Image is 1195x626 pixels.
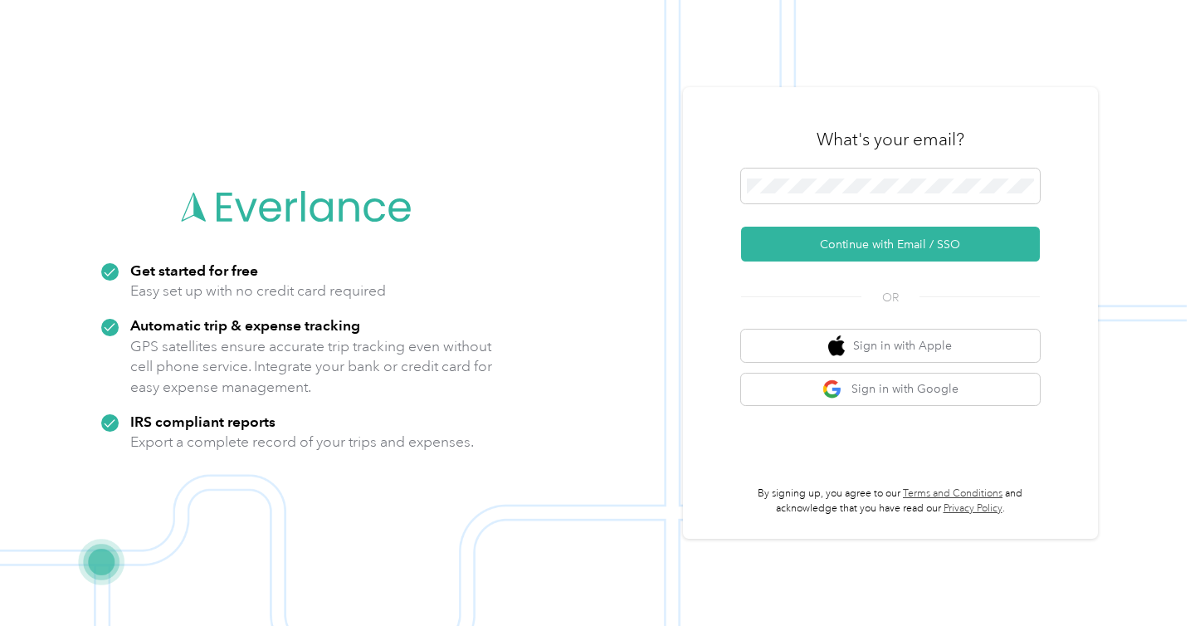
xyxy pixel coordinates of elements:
a: Privacy Policy [944,502,1002,515]
span: OR [861,289,919,306]
h3: What's your email? [817,128,964,151]
p: GPS satellites ensure accurate trip tracking even without cell phone service. Integrate your bank... [130,336,493,398]
iframe: Everlance-gr Chat Button Frame [1102,533,1195,626]
p: Export a complete record of your trips and expenses. [130,432,474,452]
button: google logoSign in with Google [741,374,1040,406]
img: google logo [822,379,843,400]
p: Easy set up with no credit card required [130,281,386,301]
strong: Get started for free [130,262,258,279]
p: By signing up, you agree to our and acknowledge that you have read our . [741,487,1040,516]
button: Continue with Email / SSO [741,227,1040,262]
a: Terms and Conditions [903,487,1002,500]
img: apple logo [828,335,845,356]
button: apple logoSign in with Apple [741,330,1040,362]
strong: IRS compliant reports [130,413,276,430]
strong: Automatic trip & expense tracking [130,316,360,334]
